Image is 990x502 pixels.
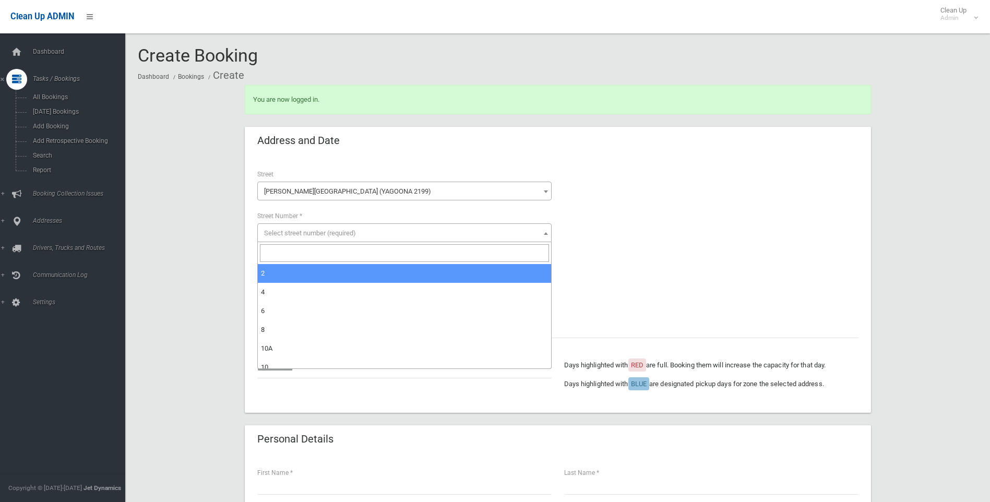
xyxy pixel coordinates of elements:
[564,378,858,390] p: Days highlighted with are designated pickup days for zone the selected address.
[30,123,124,130] span: Add Booking
[245,429,346,449] header: Personal Details
[261,307,265,315] span: 6
[260,184,549,199] span: Wilkins Street (YAGOONA 2199)
[631,380,647,388] span: BLUE
[30,75,133,82] span: Tasks / Bookings
[30,48,133,55] span: Dashboard
[30,217,133,224] span: Addresses
[10,11,74,21] span: Clean Up ADMIN
[30,93,124,101] span: All Bookings
[245,130,352,151] header: Address and Date
[261,269,265,277] span: 2
[30,190,133,197] span: Booking Collection Issues
[178,73,204,80] a: Bookings
[631,361,643,369] span: RED
[30,298,133,306] span: Settings
[30,108,124,115] span: [DATE] Bookings
[264,229,356,237] span: Select street number (required)
[84,484,121,492] strong: Jet Dynamics
[261,363,268,371] span: 10
[30,244,133,252] span: Drivers, Trucks and Routes
[206,66,244,85] li: Create
[245,85,871,114] div: You are now logged in.
[8,484,82,492] span: Copyright © [DATE]-[DATE]
[940,14,967,22] small: Admin
[935,6,977,22] span: Clean Up
[138,73,169,80] a: Dashboard
[261,326,265,333] span: 8
[30,166,124,174] span: Report
[261,344,272,352] span: 10A
[257,182,552,200] span: Wilkins Street (YAGOONA 2199)
[30,152,124,159] span: Search
[138,45,258,66] span: Create Booking
[261,288,265,296] span: 4
[30,271,133,279] span: Communication Log
[30,137,124,145] span: Add Retrospective Booking
[564,359,858,372] p: Days highlighted with are full. Booking them will increase the capacity for that day.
